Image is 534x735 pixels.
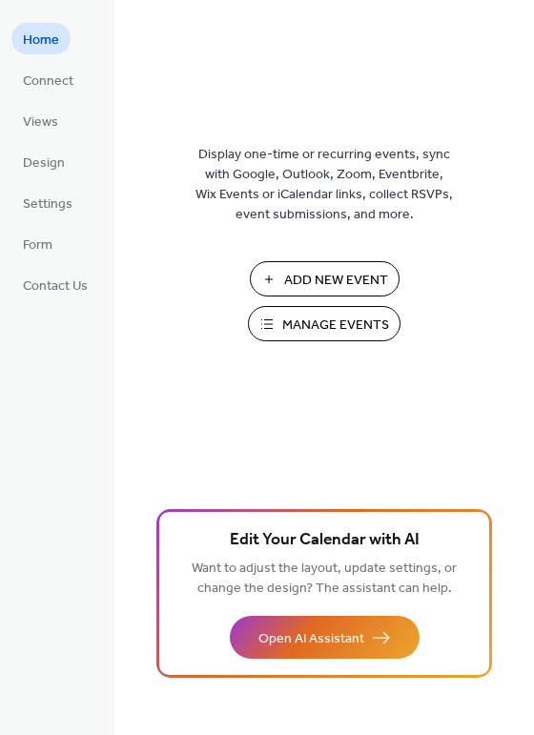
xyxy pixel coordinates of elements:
button: Open AI Assistant [230,616,420,659]
button: Add New Event [250,261,400,296]
span: Open AI Assistant [258,629,364,649]
a: Settings [11,187,84,218]
span: Form [23,235,52,255]
span: Design [23,153,65,174]
a: Contact Us [11,269,99,300]
span: Want to adjust the layout, update settings, or change the design? The assistant can help. [192,556,457,602]
a: Views [11,105,70,136]
span: Home [23,31,59,51]
span: Views [23,112,58,133]
a: Connect [11,64,85,95]
span: Contact Us [23,276,88,296]
button: Manage Events [248,306,400,341]
span: Connect [23,71,73,92]
span: Edit Your Calendar with AI [230,527,420,554]
span: Manage Events [282,316,389,336]
span: Display one-time or recurring events, sync with Google, Outlook, Zoom, Eventbrite, Wix Events or ... [195,145,453,225]
span: Settings [23,194,72,214]
a: Form [11,228,64,259]
a: Design [11,146,76,177]
span: Add New Event [284,271,388,291]
a: Home [11,23,71,54]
